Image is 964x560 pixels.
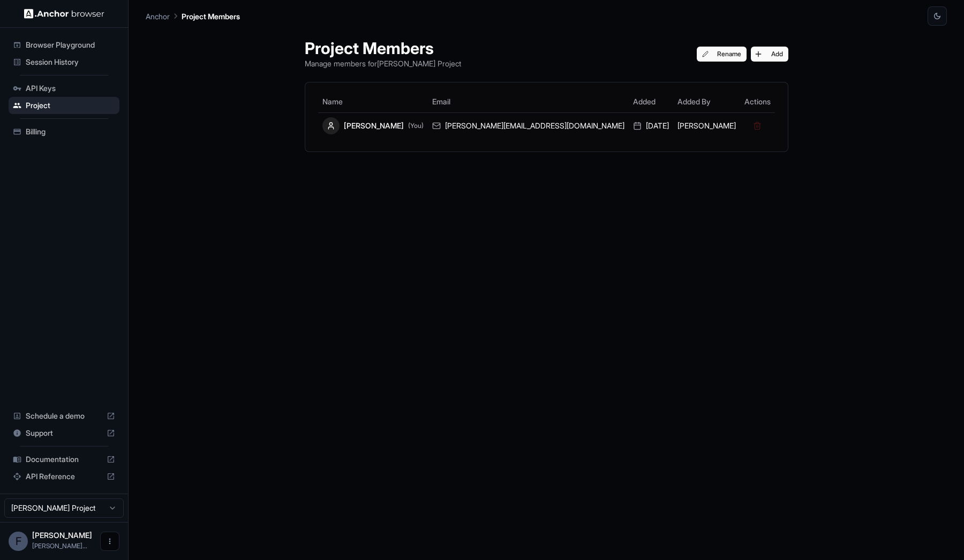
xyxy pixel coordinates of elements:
th: Email [428,91,629,112]
div: API Keys [9,80,119,97]
span: API Keys [26,83,115,94]
p: Anchor [146,11,170,22]
nav: breadcrumb [146,10,240,22]
div: Session History [9,54,119,71]
img: Anchor Logo [24,9,104,19]
td: [PERSON_NAME] [673,112,740,139]
div: Support [9,425,119,442]
span: Session History [26,57,115,67]
span: Billing [26,126,115,137]
div: API Reference [9,468,119,485]
div: [PERSON_NAME][EMAIL_ADDRESS][DOMAIN_NAME] [432,120,624,131]
button: Rename [697,47,747,62]
span: Documentation [26,454,102,465]
button: Open menu [100,532,119,551]
h1: Project Members [305,39,461,58]
th: Actions [740,91,775,112]
th: Name [318,91,428,112]
span: fabio.filho@pareto.io [32,542,87,550]
span: (You) [408,122,424,130]
span: Schedule a demo [26,411,102,421]
div: Project [9,97,119,114]
span: Fábio Filho [32,531,92,540]
span: Support [26,428,102,438]
div: Documentation [9,451,119,468]
span: Project [26,100,115,111]
div: Billing [9,123,119,140]
span: Browser Playground [26,40,115,50]
th: Added By [673,91,740,112]
div: Browser Playground [9,36,119,54]
p: Project Members [182,11,240,22]
div: [PERSON_NAME] [322,117,424,134]
p: Manage members for [PERSON_NAME] Project [305,58,461,69]
span: API Reference [26,471,102,482]
button: Add [751,47,788,62]
div: F [9,532,28,551]
th: Added [629,91,673,112]
div: [DATE] [633,120,669,131]
div: Schedule a demo [9,407,119,425]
